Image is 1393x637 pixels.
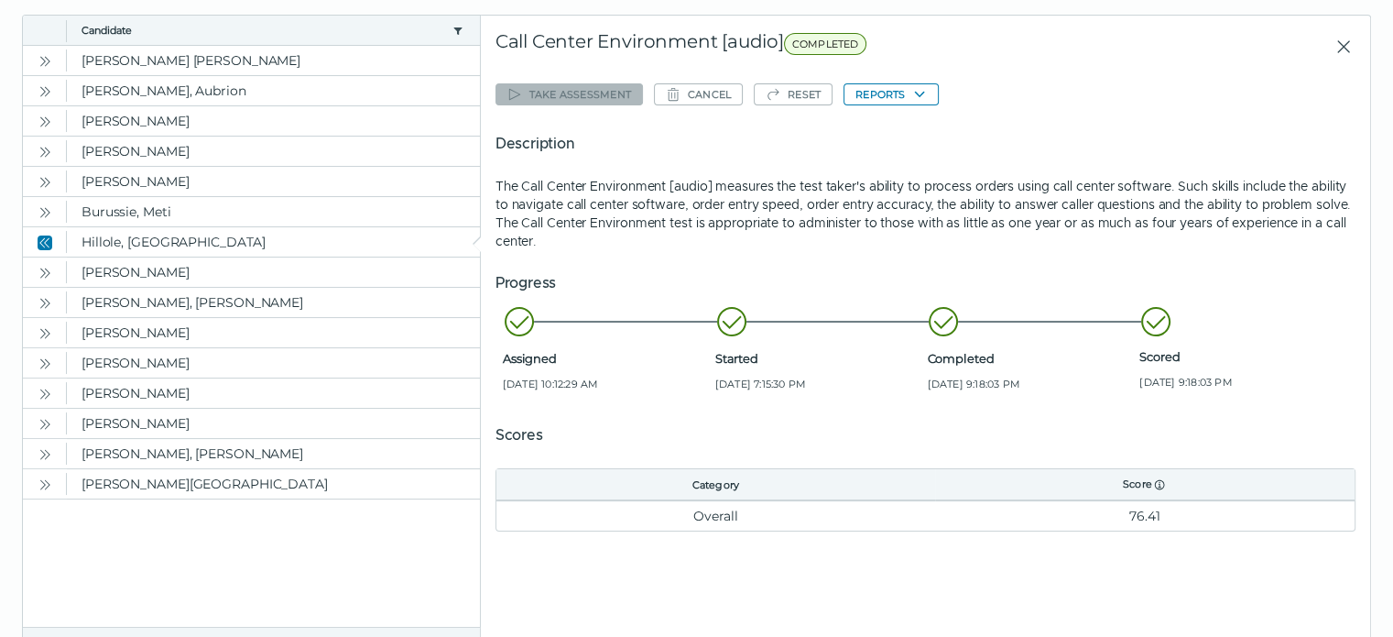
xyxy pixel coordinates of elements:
[496,500,935,531] td: Overall
[67,137,480,166] clr-dg-cell: [PERSON_NAME]
[503,377,708,391] span: [DATE] 10:12:29 AM
[34,322,56,344] button: Open
[495,83,643,105] button: Take assessment
[34,291,56,313] button: Open
[67,288,480,317] clr-dg-cell: [PERSON_NAME], [PERSON_NAME]
[34,49,56,71] button: Open
[495,133,1355,155] h5: Description
[67,167,480,196] clr-dg-cell: [PERSON_NAME]
[715,351,920,366] span: Started
[38,236,52,250] cds-icon: Close
[496,469,935,500] th: Category
[34,231,56,253] button: Close
[654,83,743,105] button: Cancel
[927,377,1132,391] span: [DATE] 9:18:03 PM
[38,205,52,220] cds-icon: Open
[34,382,56,404] button: Open
[754,83,833,105] button: Reset
[34,412,56,434] button: Open
[67,379,480,408] clr-dg-cell: [PERSON_NAME]
[34,261,56,283] button: Open
[38,296,52,311] cds-icon: Open
[935,500,1355,531] td: 76.41
[34,110,56,132] button: Open
[38,417,52,432] cds-icon: Open
[34,140,56,162] button: Open
[495,30,1097,63] div: Call Center Environment [audio]
[451,23,465,38] button: candidate filter
[843,83,939,105] button: Reports
[67,46,480,75] clr-dg-cell: [PERSON_NAME] [PERSON_NAME]
[38,357,52,371] cds-icon: Open
[34,80,56,102] button: Open
[38,175,52,190] cds-icon: Open
[34,201,56,223] button: Open
[495,424,1355,446] h5: Scores
[67,409,480,438] clr-dg-cell: [PERSON_NAME]
[1139,349,1344,364] span: Scored
[1139,375,1344,390] span: [DATE] 9:18:03 PM
[38,266,52,280] cds-icon: Open
[34,352,56,374] button: Open
[67,197,480,226] clr-dg-cell: Burussie, Meti
[67,318,480,347] clr-dg-cell: [PERSON_NAME]
[935,469,1355,500] th: Score
[927,351,1132,366] span: Completed
[495,177,1355,250] p: The Call Center Environment [audio] measures the test taker's ability to process orders using cal...
[67,258,480,287] clr-dg-cell: [PERSON_NAME]
[38,115,52,129] cds-icon: Open
[34,443,56,465] button: Open
[67,348,480,378] clr-dg-cell: [PERSON_NAME]
[38,326,52,341] cds-icon: Open
[38,145,52,159] cds-icon: Open
[67,76,480,105] clr-dg-cell: [PERSON_NAME], Aubrion
[67,227,480,257] clr-dg-cell: Hillole, [GEOGRAPHIC_DATA]
[34,473,56,495] button: Open
[34,170,56,192] button: Open
[495,272,1355,294] h5: Progress
[503,351,708,366] span: Assigned
[38,54,52,69] cds-icon: Open
[67,439,480,468] clr-dg-cell: [PERSON_NAME], [PERSON_NAME]
[38,478,52,492] cds-icon: Open
[715,377,920,391] span: [DATE] 7:15:30 PM
[82,23,445,38] button: Candidate
[38,84,52,99] cds-icon: Open
[67,469,480,499] clr-dg-cell: [PERSON_NAME][GEOGRAPHIC_DATA]
[784,33,867,55] span: COMPLETED
[38,387,52,401] cds-icon: Open
[1321,30,1355,63] button: Close
[38,447,52,462] cds-icon: Open
[67,106,480,136] clr-dg-cell: [PERSON_NAME]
